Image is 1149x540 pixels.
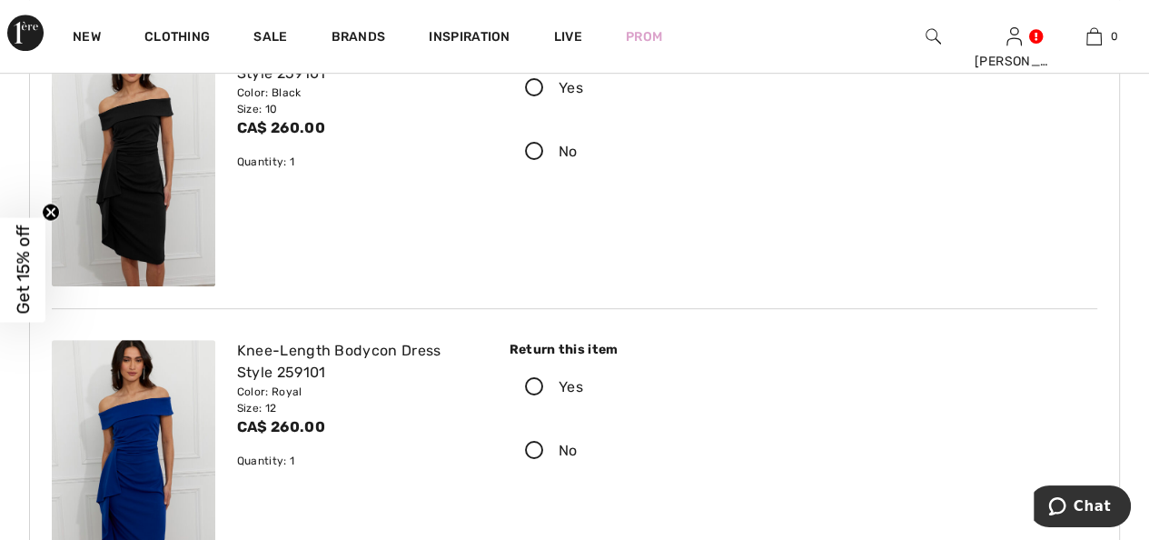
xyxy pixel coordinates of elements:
img: My Info [1006,25,1022,47]
div: Return this item [510,340,782,359]
div: [PERSON_NAME] [975,52,1054,71]
label: No [510,423,782,479]
span: Inspiration [429,29,510,48]
div: Size: 10 [237,101,477,117]
a: 0 [1055,25,1134,47]
a: New [73,29,101,48]
a: Clothing [144,29,210,48]
a: Brands [332,29,386,48]
button: Close teaser [42,204,60,222]
div: CA$ 260.00 [237,416,477,438]
div: Color: Black [237,85,477,101]
div: CA$ 260.00 [237,117,477,139]
iframe: Opens a widget where you can chat to one of our agents [1034,485,1131,531]
img: frank-lyman-dresses-jumpsuits-black_259101_1_8840_search.jpg [52,41,215,286]
div: Color: Royal [237,384,477,400]
div: Quantity: 1 [237,154,477,170]
img: My Bag [1086,25,1102,47]
span: Get 15% off [13,225,34,315]
img: search the website [926,25,941,47]
img: 1ère Avenue [7,15,44,51]
label: Yes [510,60,782,116]
a: Live [554,27,582,46]
div: Quantity: 1 [237,453,477,469]
a: Sale [253,29,287,48]
span: 0 [1111,28,1118,45]
div: Knee-Length Bodycon Dress Style 259101 [237,340,477,384]
label: No [510,124,782,180]
a: Prom [626,27,662,46]
div: Size: 12 [237,400,477,416]
label: Yes [510,359,782,415]
a: Sign In [1006,27,1022,45]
